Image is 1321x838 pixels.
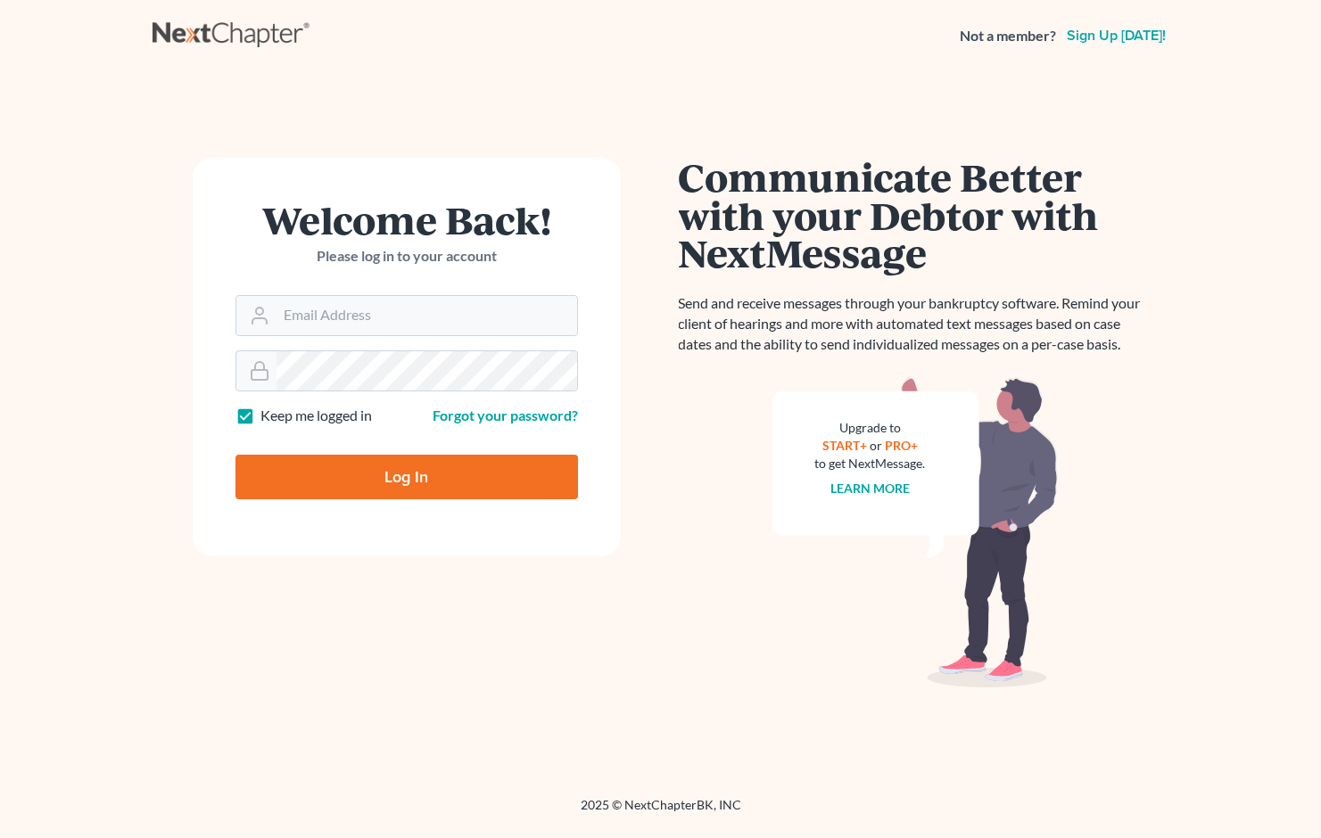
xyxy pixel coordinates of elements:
h1: Communicate Better with your Debtor with NextMessage [679,158,1152,272]
div: Upgrade to [815,419,926,437]
input: Email Address [277,296,577,335]
a: Learn more [830,481,910,496]
h1: Welcome Back! [235,201,578,239]
span: or [870,438,882,453]
div: 2025 © NextChapterBK, INC [153,796,1169,828]
a: PRO+ [885,438,918,453]
a: Forgot your password? [433,407,578,423]
div: to get NextMessage. [815,455,926,472]
a: Sign up [DATE]! [1063,29,1169,43]
input: Log In [235,455,578,499]
p: Please log in to your account [235,246,578,267]
strong: Not a member? [960,26,1056,46]
p: Send and receive messages through your bankruptcy software. Remind your client of hearings and mo... [679,293,1152,355]
img: nextmessage_bg-59042aed3d76b12b5cd301f8e5b87938c9018125f34e5fa2b7a6b67550977c72.svg [772,376,1058,688]
a: START+ [822,438,867,453]
label: Keep me logged in [260,406,372,426]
